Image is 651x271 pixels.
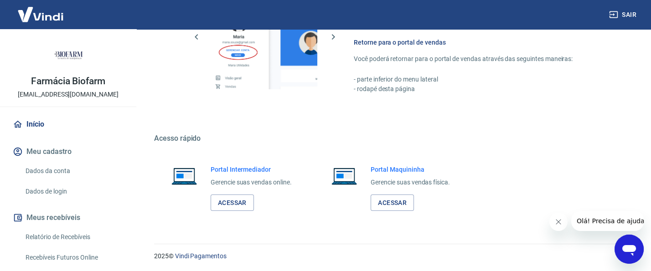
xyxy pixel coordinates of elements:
p: - parte inferior do menu lateral [354,75,607,84]
p: Gerencie suas vendas física. [371,178,450,187]
h6: Retorne para o portal de vendas [354,38,607,47]
a: Dados da conta [22,162,125,180]
h6: Portal Maquininha [371,165,450,174]
p: - rodapé desta página [354,84,607,94]
button: Meu cadastro [11,142,125,162]
a: Dados de login [22,182,125,201]
h6: Portal Intermediador [211,165,292,174]
p: Você poderá retornar para o portal de vendas através das seguintes maneiras: [354,54,607,64]
img: Imagem de um notebook aberto [165,165,203,187]
a: Início [11,114,125,134]
a: Recebíveis Futuros Online [22,248,125,267]
button: Meus recebíveis [11,208,125,228]
span: Olá! Precisa de ajuda? [5,6,77,14]
img: f243cd8b-73a3-41d3-9a6c-8ee5e7b1c281.jpeg [50,36,87,73]
iframe: Fechar mensagem [549,213,568,231]
a: Relatório de Recebíveis [22,228,125,246]
button: Sair [607,6,640,23]
a: Acessar [371,194,414,211]
p: Gerencie suas vendas online. [211,178,292,187]
h5: Acesso rápido [154,134,629,143]
a: Vindi Pagamentos [175,252,227,260]
p: [EMAIL_ADDRESS][DOMAIN_NAME] [18,90,119,99]
iframe: Mensagem da empresa [571,211,644,231]
a: Acessar [211,194,254,211]
img: Imagem de um notebook aberto [325,165,363,187]
p: Farmácia Biofarm [31,77,105,86]
img: Vindi [11,0,70,28]
iframe: Botão para abrir a janela de mensagens [615,235,644,264]
p: 2025 © [154,251,629,261]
